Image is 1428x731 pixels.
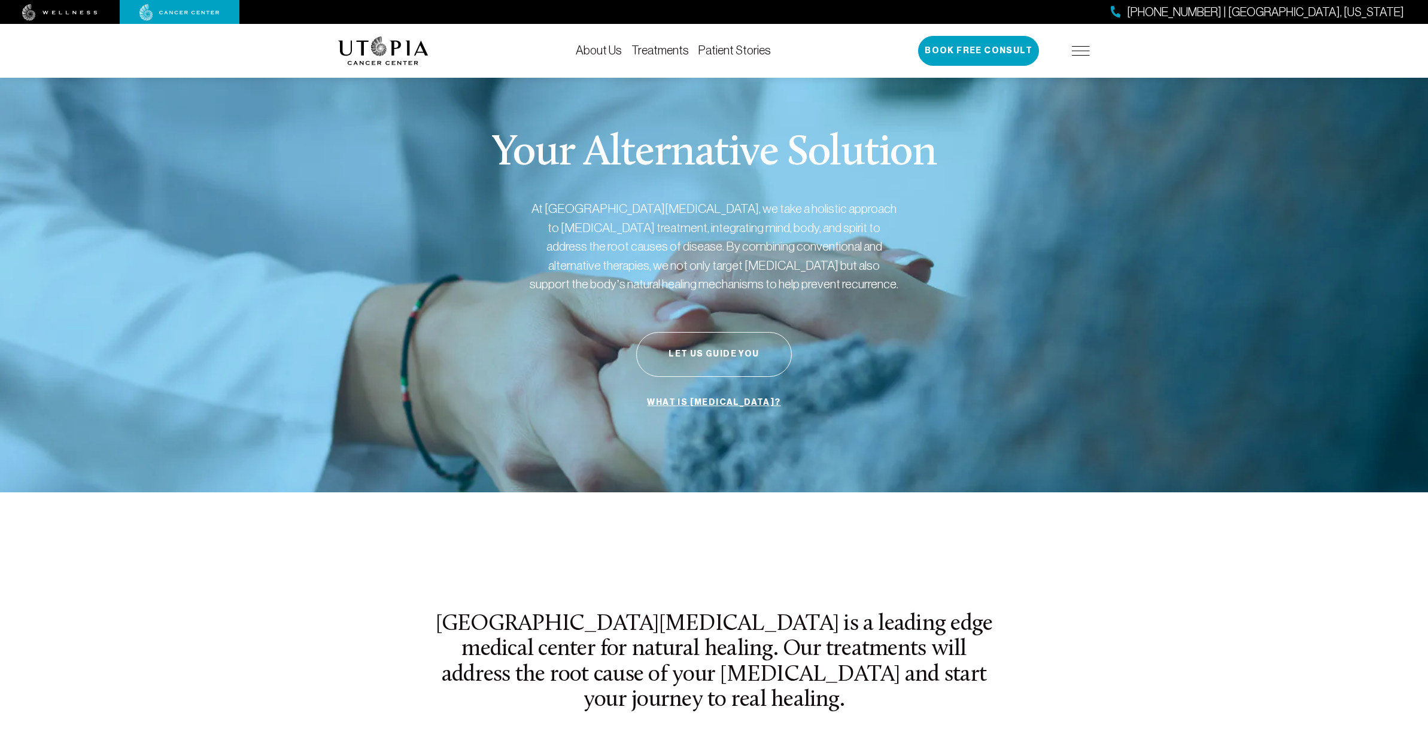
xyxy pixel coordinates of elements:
[636,332,792,377] button: Let Us Guide You
[698,44,771,57] a: Patient Stories
[631,44,689,57] a: Treatments
[918,36,1039,66] button: Book Free Consult
[1127,4,1404,21] span: [PHONE_NUMBER] | [GEOGRAPHIC_DATA], [US_STATE]
[528,199,900,294] p: At [GEOGRAPHIC_DATA][MEDICAL_DATA], we take a holistic approach to [MEDICAL_DATA] treatment, inte...
[338,36,429,65] img: logo
[139,4,220,21] img: cancer center
[491,132,936,175] p: Your Alternative Solution
[434,612,994,713] h2: [GEOGRAPHIC_DATA][MEDICAL_DATA] is a leading edge medical center for natural healing. Our treatme...
[576,44,622,57] a: About Us
[1072,46,1090,56] img: icon-hamburger
[644,391,783,414] a: What is [MEDICAL_DATA]?
[1111,4,1404,21] a: [PHONE_NUMBER] | [GEOGRAPHIC_DATA], [US_STATE]
[22,4,98,21] img: wellness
